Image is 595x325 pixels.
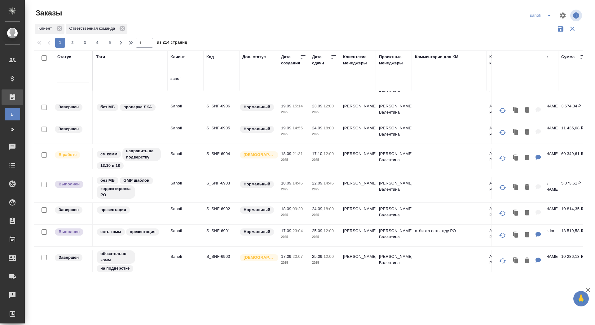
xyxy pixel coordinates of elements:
p: 2025 [312,186,337,193]
button: Удалить [522,181,532,194]
td: [PERSON_NAME] [340,148,376,169]
p: 25.09, [312,228,324,233]
p: корректировка РО [100,186,131,198]
p: 18:00 [324,206,334,211]
button: Удалить [522,104,532,117]
p: 12:00 [324,254,334,259]
p: 2025 [312,212,337,218]
p: 18.09, [281,151,293,156]
p: 2025 [281,212,306,218]
p: 2025 [312,157,337,163]
td: 3 674,34 ₽ [558,100,589,122]
div: Выставляет КМ при направлении счета или после выполнения всех работ/сдачи заказа клиенту. Окончат... [54,253,89,262]
td: [PERSON_NAME] [340,100,376,122]
p: Sanofi [170,125,200,131]
td: [PERSON_NAME] Валентина [376,250,412,272]
button: Сохранить фильтры [555,23,566,35]
div: Сумма [561,54,575,60]
p: S_SNF-6901 [206,228,236,234]
p: Sanofi [170,206,200,212]
span: Посмотреть информацию [570,10,583,21]
button: Клонировать [510,152,522,164]
p: 13.10 в 18 [100,162,120,169]
p: 2025 [312,109,337,115]
p: Завершен [59,207,79,213]
p: Выполнен [59,229,80,235]
td: 10 814,35 ₽ [558,203,589,224]
span: 4 [92,40,102,46]
div: Код [206,54,214,60]
button: Обновить [495,180,510,195]
div: Выставляет КМ при направлении счета или после выполнения всех работ/сдачи заказа клиенту. Окончат... [54,206,89,214]
button: Удалить [522,126,532,139]
td: 18 519,58 ₽ [558,225,589,246]
div: Контрагент клиента [489,54,519,66]
td: 5 073,51 ₽ [558,177,589,199]
p: GMP шаблон [123,177,149,184]
button: Для КМ: отбивка есть, жду РО [532,229,544,241]
p: 2025 [312,260,337,266]
div: Проектные менеджеры [379,54,409,66]
p: Завершен [59,126,79,132]
p: Sanofi [170,228,200,234]
p: 12:00 [324,104,334,108]
p: 24.09, [312,126,324,130]
p: В работе [59,152,77,158]
p: обязательно комм [100,251,131,263]
button: 2 [68,38,77,48]
button: Обновить [495,125,510,140]
div: Выставляется автоматически для первых 3 заказов нового контактного лица. Особое внимание [239,151,275,159]
p: 12:00 [324,151,334,156]
p: презентация [130,229,156,235]
button: 4 [92,38,102,48]
p: Sanofi [170,103,200,109]
div: Дата сдачи [312,54,331,66]
p: АО "Санофи Россия" [489,151,519,163]
p: проверка ЛКА [123,104,152,110]
td: [PERSON_NAME] Валентина [376,225,412,246]
button: Клонировать [510,254,522,267]
div: Клиент [35,24,64,34]
div: Статус по умолчанию для стандартных заказов [239,103,275,111]
p: Sanofi [170,180,200,186]
p: АО "Санофи Россия" [489,103,519,115]
span: из 214 страниц [157,39,187,48]
p: Нормальный [244,181,270,187]
p: АО "Санофи Россия" [489,253,519,266]
button: Клонировать [510,181,522,194]
span: Настроить таблицу [555,8,570,23]
button: Обновить [495,228,510,243]
p: Нормальный [244,207,270,213]
p: S_SNF-6903 [206,180,236,186]
p: 19.09, [281,126,293,130]
td: 10 286,13 ₽ [558,250,589,272]
span: Заказы [34,8,62,18]
p: Sanofi [170,253,200,260]
button: Удалить [522,254,532,267]
span: В [8,111,17,117]
p: 2025 [312,131,337,137]
div: обязательно комм, на подверстке [96,250,164,273]
p: [DEMOGRAPHIC_DATA] [244,152,275,158]
p: см комм [100,151,117,157]
p: 19.09, [281,104,293,108]
p: 23:04 [293,228,303,233]
td: [PERSON_NAME] [340,203,376,224]
span: 2 [68,40,77,46]
p: 17.09, [281,254,293,259]
p: S_SNF-6905 [206,125,236,131]
td: 60 349,61 ₽ [558,148,589,169]
p: 21:31 [293,151,303,156]
p: Завершен [59,104,79,110]
p: 2025 [312,234,337,240]
p: Ответственная команда [69,25,117,32]
p: 18:00 [324,126,334,130]
td: [PERSON_NAME] [340,177,376,199]
button: Клонировать [510,207,522,219]
p: 2025 [281,109,306,115]
span: 5 [105,40,115,46]
td: [PERSON_NAME] Валентина [376,177,412,199]
button: 3 [80,38,90,48]
p: 25.09, [312,254,324,259]
div: Статус по умолчанию для стандартных заказов [239,180,275,188]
